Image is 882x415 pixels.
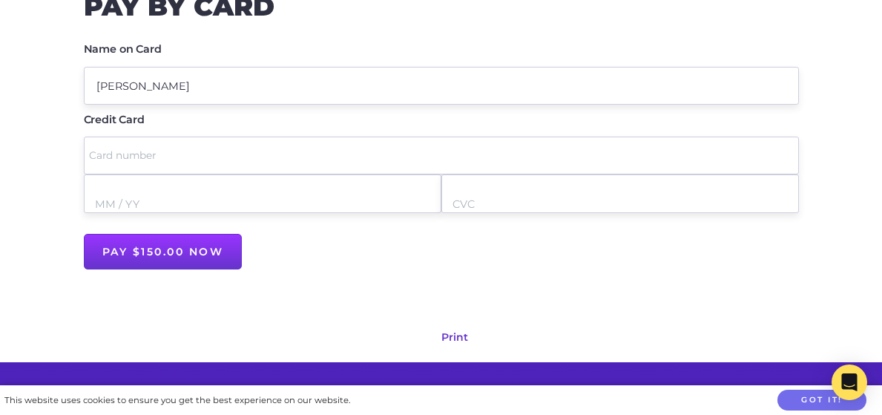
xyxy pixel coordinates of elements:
[441,330,468,344] a: Print
[95,186,430,223] input: MM / YY
[452,186,788,223] input: CVC
[84,234,243,269] input: Pay $150.00 now
[777,390,866,411] button: Got it!
[832,365,867,400] div: Open Intercom Messenger
[4,393,350,408] div: This website uses cookies to ensure you get the best experience on our website.
[84,114,145,125] label: Credit Card
[89,137,792,174] input: Card number
[84,44,162,54] label: Name on Card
